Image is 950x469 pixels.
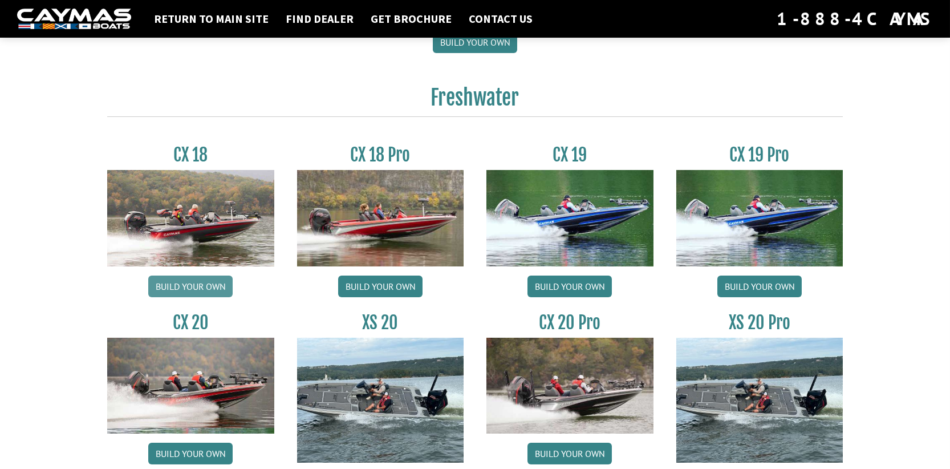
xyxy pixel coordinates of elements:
h3: CX 19 Pro [676,144,843,165]
a: Find Dealer [280,11,359,26]
a: Build your own [338,276,423,297]
h3: CX 20 [107,312,274,333]
h3: XS 20 [297,312,464,333]
img: CX-20Pro_thumbnail.jpg [486,338,653,434]
img: white-logo-c9c8dbefe5ff5ceceb0f0178aa75bf4bb51f6bca0971e226c86eb53dfe498488.png [17,9,131,30]
img: CX19_thumbnail.jpg [676,170,843,266]
a: Build your own [148,443,233,464]
a: Build your own [433,31,517,53]
img: XS_20_resized.jpg [297,338,464,463]
h3: CX 18 [107,144,274,165]
img: CX-18SS_thumbnail.jpg [297,170,464,266]
a: Build your own [717,276,802,297]
img: CX19_thumbnail.jpg [486,170,653,266]
h3: CX 19 [486,144,653,165]
h3: CX 18 Pro [297,144,464,165]
img: CX-20_thumbnail.jpg [107,338,274,434]
a: Build your own [148,276,233,297]
h2: Freshwater [107,85,843,117]
h3: XS 20 Pro [676,312,843,333]
a: Get Brochure [365,11,457,26]
a: Return to main site [148,11,274,26]
a: Build your own [527,276,612,297]
a: Build your own [527,443,612,464]
img: XS_20_resized.jpg [676,338,843,463]
a: Contact Us [463,11,538,26]
h3: CX 20 Pro [486,312,653,333]
img: CX-18S_thumbnail.jpg [107,170,274,266]
div: 1-888-4CAYMAS [777,6,933,31]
